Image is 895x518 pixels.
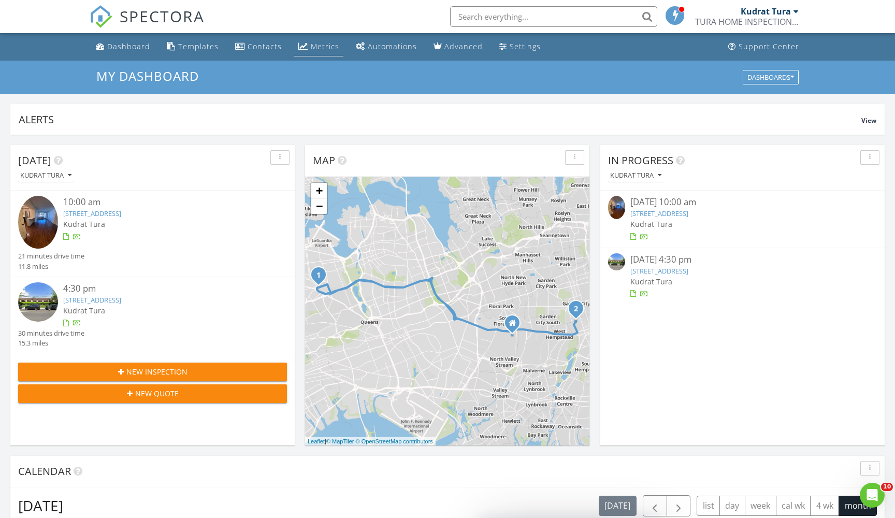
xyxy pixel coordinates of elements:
div: [DATE] 10:00 am [630,196,855,209]
button: Dashboards [743,70,799,84]
span: My Dashboard [96,67,199,84]
a: [STREET_ADDRESS] [630,266,688,276]
h2: [DATE] [18,495,63,516]
span: In Progress [608,153,673,167]
span: Kudrat Tura [63,219,105,229]
a: Advanced [429,37,487,56]
input: Search everything... [450,6,657,27]
div: NY NY 11003 [512,323,518,329]
a: [STREET_ADDRESS] [63,209,121,218]
span: New Quote [135,388,179,399]
div: 15.3 miles [18,338,84,348]
div: 4:30 pm [63,282,265,295]
img: 9366736%2Fcover_photos%2FJMPgex08ZXC3vtoBRoBE%2Fsmall.jpg [18,196,58,249]
a: Support Center [724,37,803,56]
span: 10 [881,483,893,491]
div: 87-10 51st Ave, FLUSHING, NY 11373 [319,275,325,281]
button: New Inspection [18,363,287,381]
i: 1 [316,272,321,279]
a: © OpenStreetMap contributors [356,438,433,444]
a: Metrics [294,37,343,56]
a: [STREET_ADDRESS] [63,295,121,305]
span: Kudrat Tura [630,277,672,286]
a: Automations (Basic) [352,37,421,56]
div: Dashboards [747,74,794,81]
img: streetview [608,253,625,270]
a: SPECTORA [90,14,205,36]
a: Settings [495,37,545,56]
div: [DATE] 4:30 pm [630,253,855,266]
a: 10:00 am [STREET_ADDRESS] Kudrat Tura 21 minutes drive time 11.8 miles [18,196,287,271]
button: cal wk [776,496,811,516]
button: week [745,496,776,516]
button: 4 wk [810,496,839,516]
a: Contacts [231,37,286,56]
span: Kudrat Tura [630,219,672,229]
a: Zoom out [311,198,327,214]
div: TURA HOME INSPECTIONS, LLC [695,17,799,27]
div: 30 minutes drive time [18,328,84,338]
div: Advanced [444,41,483,51]
div: 11.8 miles [18,262,84,271]
div: Settings [510,41,541,51]
button: month [839,496,877,516]
span: SPECTORA [120,5,205,27]
a: [DATE] 10:00 am [STREET_ADDRESS] Kudrat Tura [608,196,877,242]
button: Kudrat Tura [18,169,74,183]
div: 21 minutes drive time [18,251,84,261]
div: 200 Hilton Ave 65, Hempstead, NY 11550 [576,308,582,314]
div: Alerts [19,112,861,126]
a: 4:30 pm [STREET_ADDRESS] Kudrat Tura 30 minutes drive time 15.3 miles [18,282,287,349]
div: Kudrat Tura [20,172,71,179]
img: streetview [18,282,58,322]
span: New Inspection [126,366,187,377]
a: [DATE] 4:30 pm [STREET_ADDRESS] Kudrat Tura [608,253,877,299]
div: Support Center [739,41,799,51]
button: Previous month [643,495,667,516]
a: Leaflet [308,438,325,444]
img: The Best Home Inspection Software - Spectora [90,5,112,28]
button: New Quote [18,384,287,403]
div: 10:00 am [63,196,265,209]
div: Contacts [248,41,282,51]
a: Templates [163,37,223,56]
a: Zoom in [311,183,327,198]
span: Kudrat Tura [63,306,105,315]
span: Map [313,153,335,167]
div: Metrics [311,41,339,51]
button: [DATE] [599,496,637,516]
button: day [719,496,745,516]
img: 9366736%2Fcover_photos%2FJMPgex08ZXC3vtoBRoBE%2Fsmall.jpg [608,196,625,219]
div: Automations [368,41,417,51]
div: Templates [178,41,219,51]
div: Dashboard [107,41,150,51]
div: Kudrat Tura [741,6,791,17]
a: Dashboard [92,37,154,56]
button: Next month [667,495,691,516]
button: Kudrat Tura [608,169,663,183]
button: list [697,496,720,516]
i: 2 [574,306,578,313]
div: | [305,437,436,446]
iframe: Intercom live chat [860,483,885,508]
a: [STREET_ADDRESS] [630,209,688,218]
span: Calendar [18,464,71,478]
a: © MapTiler [326,438,354,444]
span: [DATE] [18,153,51,167]
div: Kudrat Tura [610,172,661,179]
span: View [861,116,876,125]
